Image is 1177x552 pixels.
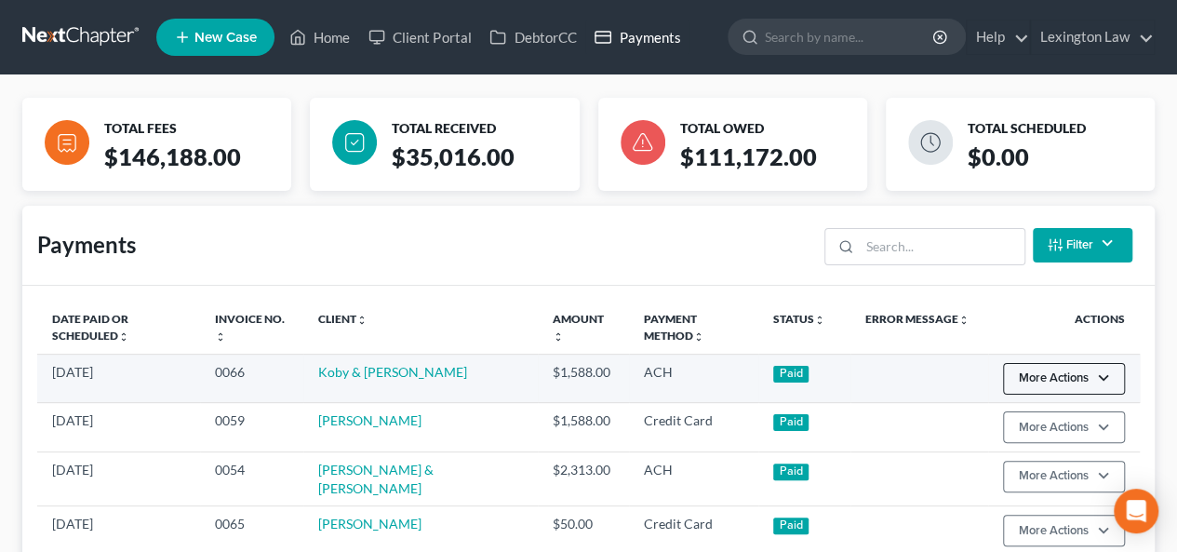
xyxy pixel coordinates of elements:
[37,403,200,451] td: [DATE]
[860,229,1024,264] input: Search...
[280,20,359,54] a: Home
[553,331,564,343] i: unfold_more
[200,451,302,505] td: 0054
[629,451,759,505] td: ACH
[1003,363,1125,395] button: More Actions
[318,462,434,496] a: [PERSON_NAME] & [PERSON_NAME]
[958,315,970,326] i: unfold_more
[967,20,1029,54] a: Help
[538,355,629,403] td: $1,588.00
[538,403,629,451] td: $1,588.00
[52,312,129,342] a: Date Paid or Scheduledunfold_more
[194,31,257,45] span: New Case
[644,312,704,342] a: Payment Methodunfold_more
[318,364,467,380] a: Koby & [PERSON_NAME]
[1003,515,1125,546] button: More Actions
[773,518,809,534] div: Paid
[621,120,665,165] img: icon-danger-e58c4ab046b7aead248db79479122951d35969c85d4bc7e3c99ded9e97da88b9.svg
[384,141,594,191] div: $35,016.00
[200,403,302,451] td: 0059
[318,312,368,326] a: Clientunfold_more
[773,414,809,431] div: Paid
[773,366,809,383] div: Paid
[45,120,89,165] img: icon-file-b29cf8da5eedfc489a46aaea687006073f244b5a23b9e007f89f024b0964413f.svg
[553,312,604,342] a: Amountunfold_more
[215,331,226,343] i: unfold_more
[200,355,302,403] td: 0066
[480,20,585,54] a: DebtorCC
[814,315,825,326] i: unfold_more
[118,331,129,343] i: unfold_more
[538,451,629,505] td: $2,313.00
[693,331,704,343] i: unfold_more
[585,20,689,54] a: Payments
[968,120,1147,138] div: TOTAL SCHEDULED
[97,141,306,191] div: $146,188.00
[1003,461,1125,492] button: More Actions
[629,355,759,403] td: ACH
[318,516,421,532] a: [PERSON_NAME]
[1033,228,1132,263] button: Filter
[765,20,935,54] input: Search by name...
[773,464,809,480] div: Paid
[865,312,970,326] a: Error Messageunfold_more
[629,403,759,451] td: Credit Card
[908,120,953,165] img: icon-clock-d73164eb2ae29991c6cfd87df313ee0fe99a8f842979cbe5c34fb2ad7dc89896.svg
[1031,20,1154,54] a: Lexington Law
[1003,411,1125,443] button: More Actions
[318,412,421,428] a: [PERSON_NAME]
[988,301,1140,355] th: Actions
[37,230,136,260] div: Payments
[37,451,200,505] td: [DATE]
[773,312,825,326] a: Statusunfold_more
[680,120,860,138] div: TOTAL OWED
[1114,489,1158,533] div: Open Intercom Messenger
[215,312,285,342] a: Invoice No.unfold_more
[356,315,368,326] i: unfold_more
[332,120,377,165] img: icon-check-083e517794b2d0c9857e4f635ab0b7af2d0c08d6536bacabfc8e022616abee0b.svg
[392,120,571,138] div: TOTAL RECEIVED
[673,141,882,191] div: $111,172.00
[960,141,1170,191] div: $0.00
[359,20,480,54] a: Client Portal
[104,120,284,138] div: TOTAL FEES
[37,355,200,403] td: [DATE]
